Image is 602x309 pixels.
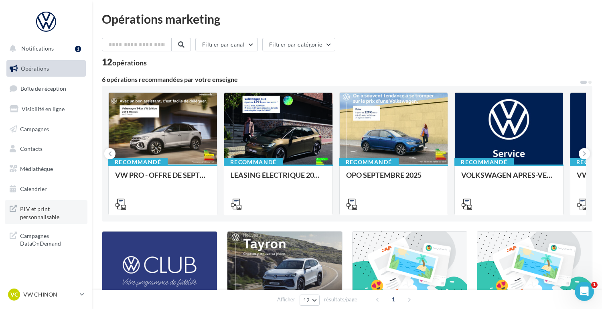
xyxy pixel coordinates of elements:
[31,154,134,177] b: utiliser un profil Facebook et d'être administrateur
[96,235,128,267] button: Tâches
[300,295,320,306] button: 12
[5,40,84,57] button: Notifications 1
[8,106,32,114] p: 3 étapes
[591,282,598,288] span: 1
[277,296,295,303] span: Afficher
[346,171,442,187] div: OPO SEPTEMBRE 2025
[5,101,87,118] a: Visibilité en ligne
[21,45,54,52] span: Notifications
[10,291,18,299] span: VC
[20,230,83,248] span: Campagnes DataOnDemand
[138,255,151,261] span: Aide
[141,3,155,18] div: Fermer
[20,85,66,92] span: Boîte de réception
[101,255,123,261] span: Tâches
[22,106,65,112] span: Visibilité en ligne
[339,158,399,167] div: Recommandé
[75,46,81,52] div: 1
[15,137,146,150] div: 1Associer Facebook à Digitaleo
[31,187,140,220] div: 👉 Pour Instagram, vous devez obligatoirement utiliser un ET le
[6,287,86,302] a: VC VW CHINON
[195,38,258,51] button: Filtrer par canal
[5,227,87,251] a: Campagnes DataOnDemand
[65,255,105,261] span: Conversations
[387,293,400,306] span: 1
[11,31,149,60] div: Débuter sur les Réseaux Sociaux
[575,282,594,301] iframe: Intercom live chat
[5,200,87,224] a: PLV et print personnalisable
[31,229,140,279] div: ✔️ Toutes ces conditions sont réunies ? Commencez l'association depuis " " en cliquant sur " ".
[5,140,87,157] a: Contacts
[461,171,557,187] div: VOLKSWAGEN APRES-VENTE
[31,153,140,178] div: 👉 Assurez-vous d' de vos pages.
[5,80,87,97] a: Boîte de réception
[5,161,87,177] a: Médiathèque
[31,204,139,219] b: relier à votre page Facebook.
[21,65,49,72] span: Opérations
[102,76,580,83] div: 6 opérations recommandées par votre enseigne
[20,125,49,132] span: Campagnes
[34,255,62,261] span: Actualités
[108,158,168,167] div: Recommandé
[20,145,43,152] span: Contacts
[20,203,83,221] span: PLV et print personnalisable
[36,84,49,97] img: Profile image for Service-Client
[231,171,326,187] div: LEASING ÉLECTRIQUE 2025
[128,235,160,267] button: Aide
[35,70,147,78] a: [EMAIL_ADDRESS][DOMAIN_NAME]
[6,255,26,261] span: Accueil
[52,86,125,94] div: Service-Client de Digitaleo
[5,181,87,197] a: Calendrier
[303,297,310,303] span: 12
[112,59,147,66] div: opérations
[31,140,136,148] div: Associer Facebook à Digitaleo
[20,165,53,172] span: Médiathèque
[11,60,149,79] div: Suivez ce pas à pas et si besoin, écrivez-nous à
[101,106,152,114] p: Environ 8 minutes
[5,121,87,138] a: Campagnes
[115,171,211,187] div: VW PRO - OFFRE DE SEPTEMBRE 25
[102,13,592,25] div: Opérations marketing
[65,4,96,17] h1: Tâches
[23,291,77,299] p: VW CHINON
[454,158,514,167] div: Recommandé
[224,158,283,167] div: Recommandé
[5,60,87,77] a: Opérations
[64,235,96,267] button: Conversations
[102,58,147,67] div: 12
[32,235,64,267] button: Actualités
[262,38,335,51] button: Filtrer par catégorie
[324,296,357,303] span: résultats/page
[20,185,47,192] span: Calendrier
